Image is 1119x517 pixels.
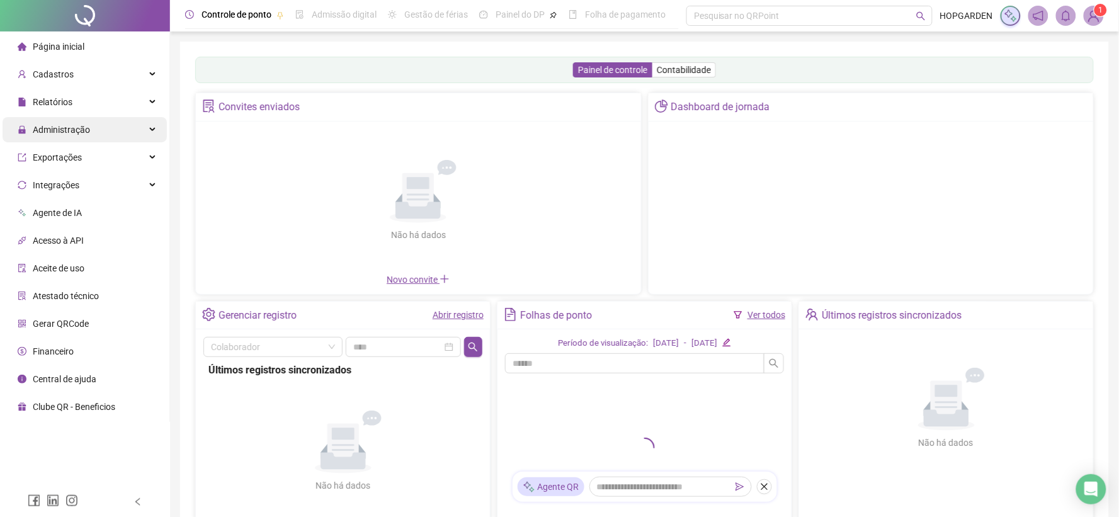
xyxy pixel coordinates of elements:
[805,308,819,321] span: team
[496,9,545,20] span: Painel do DP
[769,358,779,368] span: search
[360,228,476,242] div: Não há dados
[433,310,484,320] a: Abrir registro
[33,180,79,190] span: Integrações
[47,494,59,507] span: linkedin
[479,10,488,19] span: dashboard
[578,65,647,75] span: Painel de controle
[33,236,84,246] span: Acesso à API
[504,308,517,321] span: file-text
[18,375,26,383] span: info-circle
[33,263,84,273] span: Aceite de uso
[655,99,668,113] span: pie-chart
[653,337,679,350] div: [DATE]
[312,9,377,20] span: Admissão digital
[585,9,666,20] span: Folha de pagamento
[523,480,535,494] img: sparkle-icon.fc2bf0ac1784a2077858766a79e2daf3.svg
[916,11,926,21] span: search
[18,347,26,356] span: dollar
[18,236,26,245] span: api
[185,10,194,19] span: clock-circle
[18,125,26,134] span: lock
[219,305,297,326] div: Gerenciar registro
[468,342,478,352] span: search
[202,9,271,20] span: Controle de ponto
[760,482,769,491] span: close
[33,346,74,356] span: Financeiro
[18,292,26,300] span: solution
[33,291,99,301] span: Atestado técnico
[33,42,84,52] span: Página inicial
[33,97,72,107] span: Relatórios
[1099,6,1103,14] span: 1
[1094,4,1107,16] sup: Atualize o seu contato no menu Meus Dados
[440,274,450,284] span: plus
[684,337,686,350] div: -
[520,305,592,326] div: Folhas de ponto
[276,11,284,19] span: pushpin
[747,310,785,320] a: Ver todos
[65,494,78,507] span: instagram
[133,497,142,506] span: left
[569,10,577,19] span: book
[18,264,26,273] span: audit
[28,494,40,507] span: facebook
[404,9,468,20] span: Gestão de férias
[736,482,744,491] span: send
[33,125,90,135] span: Administração
[722,338,730,346] span: edit
[33,69,74,79] span: Cadastros
[33,374,96,384] span: Central de ajuda
[18,402,26,411] span: gift
[33,208,82,218] span: Agente de IA
[1060,10,1072,21] span: bell
[202,308,215,321] span: setting
[387,275,450,285] span: Novo convite
[33,152,82,162] span: Exportações
[208,362,477,378] div: Últimos registros sincronizados
[518,477,584,496] div: Agente QR
[18,70,26,79] span: user-add
[889,436,1004,450] div: Não há dados
[558,337,648,350] div: Período de visualização:
[1084,6,1103,25] img: 22544
[219,96,300,118] div: Convites enviados
[822,305,962,326] div: Últimos registros sincronizados
[734,310,742,319] span: filter
[18,153,26,162] span: export
[18,181,26,190] span: sync
[657,65,711,75] span: Contabilidade
[635,438,655,458] span: loading
[940,9,993,23] span: HOPGARDEN
[295,10,304,19] span: file-done
[550,11,557,19] span: pushpin
[1004,9,1018,23] img: sparkle-icon.fc2bf0ac1784a2077858766a79e2daf3.svg
[33,402,115,412] span: Clube QR - Beneficios
[18,42,26,51] span: home
[33,319,89,329] span: Gerar QRCode
[202,99,215,113] span: solution
[671,96,770,118] div: Dashboard de jornada
[691,337,717,350] div: [DATE]
[285,479,401,492] div: Não há dados
[1076,474,1106,504] div: Open Intercom Messenger
[388,10,397,19] span: sun
[1033,10,1044,21] span: notification
[18,319,26,328] span: qrcode
[18,98,26,106] span: file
